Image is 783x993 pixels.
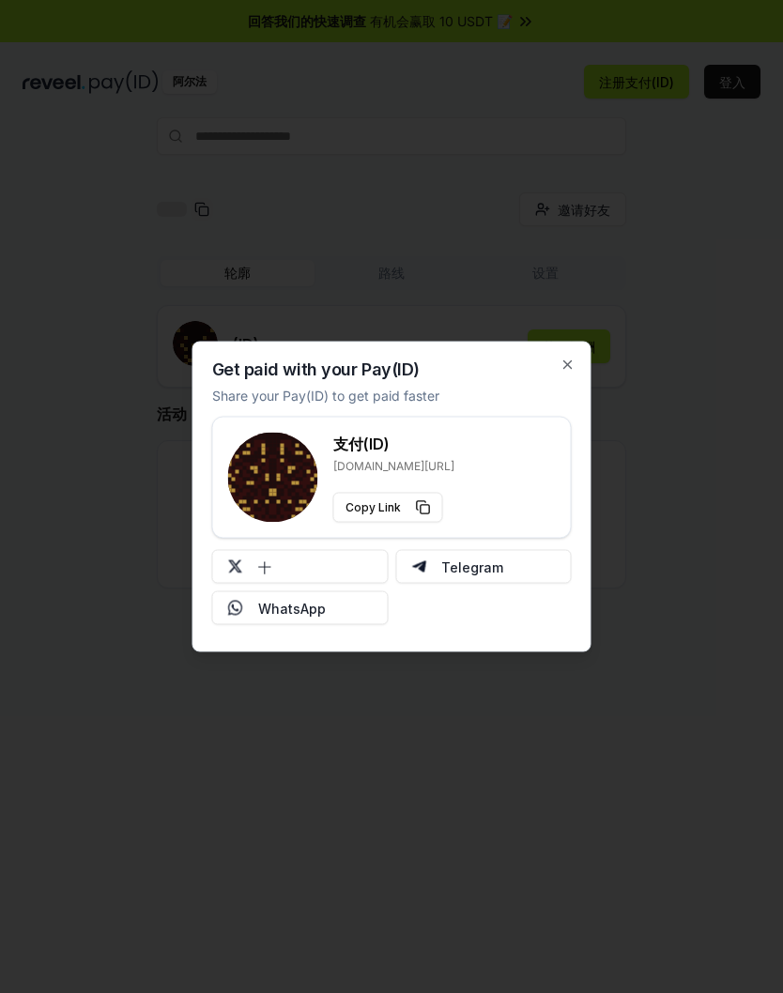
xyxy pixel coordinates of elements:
img: 十 [228,559,243,574]
img: Whatsapp [228,601,243,616]
button: 十 [212,550,389,584]
img: Telegram [411,559,426,574]
p: [DOMAIN_NAME][URL] [333,459,454,474]
button: WhatsApp [212,591,389,625]
h3: 支付(ID) [333,433,454,455]
button: Copy Link [333,493,443,523]
p: Share your Pay(ID) to get paid faster [212,386,439,405]
h2: Get paid with your Pay(ID) [212,361,420,378]
button: Telegram [395,550,572,584]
